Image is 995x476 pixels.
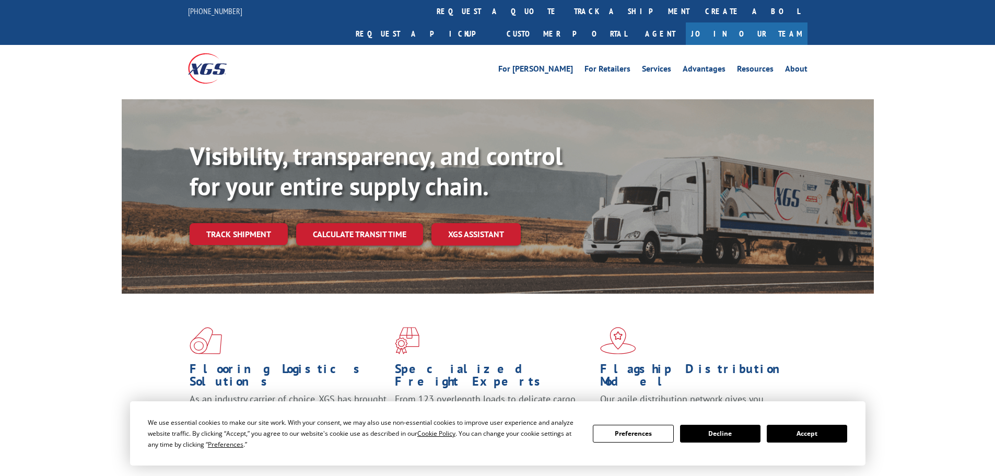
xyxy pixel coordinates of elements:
[686,22,807,45] a: Join Our Team
[148,417,580,450] div: We use essential cookies to make our site work. With your consent, we may also use non-essential ...
[395,327,419,354] img: xgs-icon-focused-on-flooring-red
[395,393,592,439] p: From 123 overlength loads to delicate cargo, our experienced staff knows the best way to move you...
[417,429,455,438] span: Cookie Policy
[600,393,792,417] span: Our agile distribution network gives you nationwide inventory management on demand.
[348,22,499,45] a: Request a pickup
[190,140,563,202] b: Visibility, transparency, and control for your entire supply chain.
[498,65,573,76] a: For [PERSON_NAME]
[130,401,865,466] div: Cookie Consent Prompt
[188,6,242,16] a: [PHONE_NUMBER]
[499,22,635,45] a: Customer Portal
[431,223,521,246] a: XGS ASSISTANT
[593,425,673,443] button: Preferences
[395,363,592,393] h1: Specialized Freight Experts
[635,22,686,45] a: Agent
[190,363,387,393] h1: Flooring Logistics Solutions
[584,65,630,76] a: For Retailers
[785,65,807,76] a: About
[642,65,671,76] a: Services
[190,223,288,245] a: Track shipment
[190,393,387,430] span: As an industry carrier of choice, XGS has brought innovation and dedication to flooring logistics...
[208,440,243,449] span: Preferences
[296,223,423,246] a: Calculate transit time
[683,65,725,76] a: Advantages
[680,425,760,443] button: Decline
[767,425,847,443] button: Accept
[737,65,774,76] a: Resources
[600,363,798,393] h1: Flagship Distribution Model
[600,327,636,354] img: xgs-icon-flagship-distribution-model-red
[190,327,222,354] img: xgs-icon-total-supply-chain-intelligence-red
